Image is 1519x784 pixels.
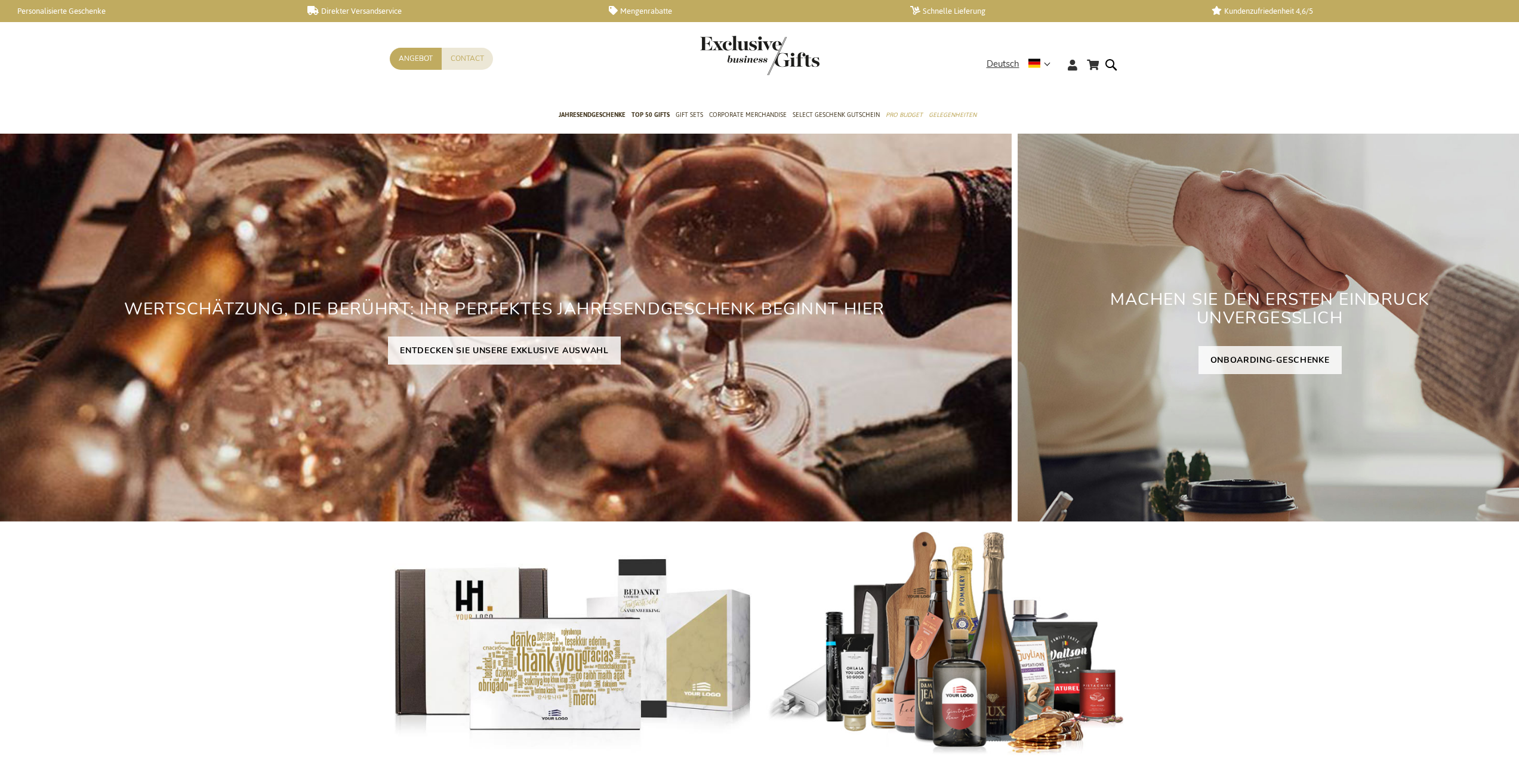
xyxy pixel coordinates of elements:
[307,6,590,16] a: Direkter Versandservice
[1212,6,1494,16] a: Kundenzufriedenheit 4,6/5
[390,530,754,758] img: Gepersonaliseerde relatiegeschenken voor personeel en klanten
[559,109,626,121] span: Jahresendgeschenke
[442,48,493,70] a: Contact
[390,48,442,70] a: Angebot
[1198,346,1342,374] a: ONBOARDING-GESCHENKE
[631,109,670,121] span: TOP 50 Gifts
[886,109,923,121] span: Pro Budget
[709,109,787,121] span: Corporate Merchandise
[987,57,1058,71] div: Deutsch
[609,6,891,16] a: Mengenrabatte
[676,109,703,121] span: Gift Sets
[700,36,819,75] img: Exclusive Business gifts logo
[910,6,1193,16] a: Schnelle Lieferung
[388,337,621,365] a: ENTDECKEN SIE UNSERE EXKLUSIVE AUSWAHL
[700,36,760,75] a: store logo
[987,57,1019,71] span: Deutsch
[929,109,976,121] span: Gelegenheiten
[793,109,880,121] span: Select Geschenk Gutschein
[766,530,1130,758] img: Personalisierte Geschenke für Kunden und Mitarbeiter mit WirkungPersonalisierte Geschenke für Kun...
[6,6,288,16] a: Personalisierte Geschenke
